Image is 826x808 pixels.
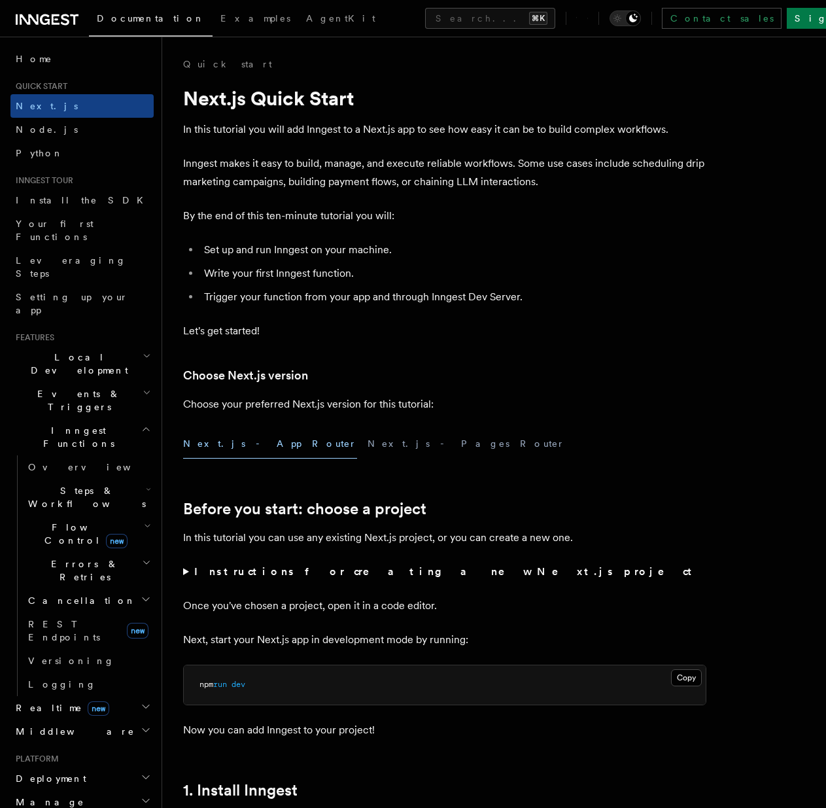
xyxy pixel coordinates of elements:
span: Documentation [97,13,205,24]
button: Events & Triggers [10,382,154,419]
p: Let's get started! [183,322,706,340]
p: Now you can add Inngest to your project! [183,721,706,739]
a: Leveraging Steps [10,249,154,285]
p: Inngest makes it easy to build, manage, and execute reliable workflows. Some use cases include sc... [183,154,706,191]
a: Documentation [89,4,213,37]
span: dev [232,680,245,689]
span: Realtime [10,701,109,714]
span: Python [16,148,63,158]
span: Errors & Retries [23,557,142,584]
button: Local Development [10,345,154,382]
span: Features [10,332,54,343]
span: Versioning [28,656,114,666]
a: AgentKit [298,4,383,35]
a: Versioning [23,649,154,673]
button: Steps & Workflows [23,479,154,516]
span: npm [199,680,213,689]
strong: Instructions for creating a new Next.js project [194,565,697,578]
button: Next.js - Pages Router [368,429,565,459]
span: Your first Functions [16,219,94,242]
p: In this tutorial you can use any existing Next.js project, or you can create a new one. [183,529,706,547]
span: Local Development [10,351,143,377]
p: Once you've chosen a project, open it in a code editor. [183,597,706,615]
a: Home [10,47,154,71]
a: Setting up your app [10,285,154,322]
a: Examples [213,4,298,35]
button: Next.js - App Router [183,429,357,459]
button: Inngest Functions [10,419,154,455]
span: Next.js [16,101,78,111]
span: run [213,680,227,689]
span: AgentKit [306,13,375,24]
span: new [88,701,109,716]
a: Contact sales [662,8,782,29]
li: Trigger your function from your app and through Inngest Dev Server. [200,288,706,306]
h1: Next.js Quick Start [183,86,706,110]
button: Realtimenew [10,696,154,720]
a: Node.js [10,118,154,141]
a: Next.js [10,94,154,118]
p: By the end of this ten-minute tutorial you will: [183,207,706,225]
p: Next, start your Next.js app in development mode by running: [183,631,706,649]
span: REST Endpoints [28,619,100,642]
span: Home [16,52,52,65]
button: Search...⌘K [425,8,555,29]
div: Inngest Functions [10,455,154,696]
button: Middleware [10,720,154,743]
span: Steps & Workflows [23,484,146,510]
li: Set up and run Inngest on your machine. [200,241,706,259]
a: Before you start: choose a project [183,500,426,518]
a: Quick start [183,58,272,71]
span: Leveraging Steps [16,255,126,279]
a: REST Endpointsnew [23,612,154,649]
button: Toggle dark mode [610,10,641,26]
button: Deployment [10,767,154,790]
p: In this tutorial you will add Inngest to a Next.js app to see how easy it can be to build complex... [183,120,706,139]
span: new [106,534,128,548]
span: Quick start [10,81,67,92]
span: Inngest tour [10,175,73,186]
span: Deployment [10,772,86,785]
button: Errors & Retries [23,552,154,589]
a: Python [10,141,154,165]
span: Install the SDK [16,195,151,205]
span: Overview [28,462,163,472]
a: Your first Functions [10,212,154,249]
p: Choose your preferred Next.js version for this tutorial: [183,395,706,413]
span: Examples [220,13,290,24]
button: Flow Controlnew [23,516,154,552]
span: Events & Triggers [10,387,143,413]
span: Middleware [10,725,135,738]
span: Flow Control [23,521,144,547]
a: 1. Install Inngest [183,781,298,799]
a: Choose Next.js version [183,366,308,385]
a: Install the SDK [10,188,154,212]
span: Cancellation [23,594,136,607]
span: new [127,623,148,639]
span: Platform [10,754,59,764]
button: Copy [671,669,702,686]
a: Overview [23,455,154,479]
span: Node.js [16,124,78,135]
span: Setting up your app [16,292,128,315]
button: Cancellation [23,589,154,612]
summary: Instructions for creating a new Next.js project [183,563,706,581]
span: Inngest Functions [10,424,141,450]
a: Logging [23,673,154,696]
kbd: ⌘K [529,12,547,25]
span: Logging [28,679,96,690]
li: Write your first Inngest function. [200,264,706,283]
